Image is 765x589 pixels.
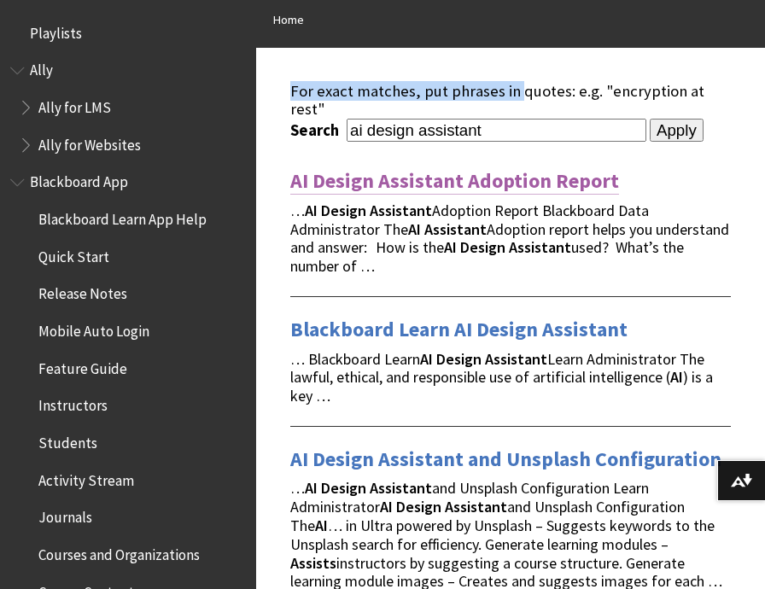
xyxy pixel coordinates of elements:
[290,120,343,140] label: Search
[650,119,704,143] input: Apply
[30,19,82,42] span: Playlists
[38,205,207,228] span: Blackboard Learn App Help
[485,349,547,369] strong: Assistant
[38,131,141,154] span: Ally for Websites
[273,9,304,31] a: Home
[38,392,108,415] span: Instructors
[38,429,97,452] span: Students
[370,478,432,498] strong: Assistant
[38,504,92,527] span: Journals
[290,201,729,276] span: … Adoption Report Blackboard Data Administrator The Adoption report helps you understand and answ...
[290,82,731,119] div: For exact matches, put phrases in quotes: e.g. "encryption at rest"
[321,201,366,220] strong: Design
[290,553,336,573] strong: Assists
[408,219,421,239] strong: AI
[509,237,571,257] strong: Assistant
[424,219,487,239] strong: Assistant
[305,201,318,220] strong: AI
[290,446,721,473] a: AI Design Assistant and Unsplash Configuration
[38,540,200,563] span: Courses and Organizations
[10,19,246,48] nav: Book outline for Playlists
[30,168,128,191] span: Blackboard App
[38,93,111,116] span: Ally for LMS
[10,56,246,160] nav: Book outline for Anthology Ally Help
[315,516,328,535] strong: AI
[38,242,109,265] span: Quick Start
[370,201,432,220] strong: Assistant
[460,237,505,257] strong: Design
[38,280,127,303] span: Release Notes
[30,56,53,79] span: Ally
[38,466,134,489] span: Activity Stream
[38,317,149,340] span: Mobile Auto Login
[444,237,457,257] strong: AI
[420,349,433,369] strong: AI
[380,497,393,516] strong: AI
[290,167,619,195] a: AI Design Assistant Adoption Report
[445,497,507,516] strong: Assistant
[321,478,366,498] strong: Design
[436,349,482,369] strong: Design
[38,354,127,377] span: Feature Guide
[396,497,441,516] strong: Design
[670,367,683,387] strong: AI
[305,478,318,498] strong: AI
[290,316,628,343] a: Blackboard Learn AI Design Assistant
[290,349,713,406] span: … Blackboard Learn Learn Administrator The lawful, ethical, and responsible use of artificial int...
